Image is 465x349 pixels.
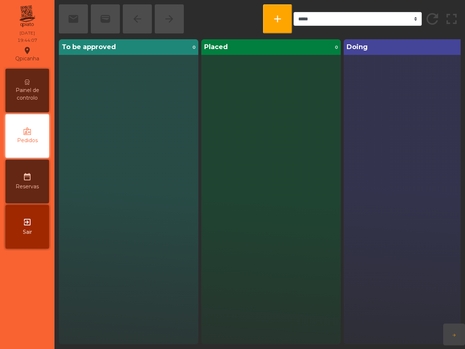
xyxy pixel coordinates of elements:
span: arrow_forward [452,333,456,337]
span: 0 [193,44,195,51]
span: Pedidos [17,137,38,144]
div: [DATE] [20,30,35,36]
span: Reservas [16,183,39,190]
i: exit_to_app [23,218,32,226]
div: 19:44:07 [17,37,37,44]
button: add [263,4,292,33]
span: To be approved [62,42,116,52]
img: qpiato [18,4,36,29]
div: Qpicanha [15,45,39,63]
span: add [272,13,283,25]
span: Painel de controlo [7,87,47,102]
span: Doing [347,42,368,52]
span: Sair [23,228,32,236]
i: date_range [23,172,32,181]
span: Placed [204,42,228,52]
button: arrow_forward [443,324,465,345]
i: location_on [23,46,32,55]
span: 0 [335,44,338,51]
